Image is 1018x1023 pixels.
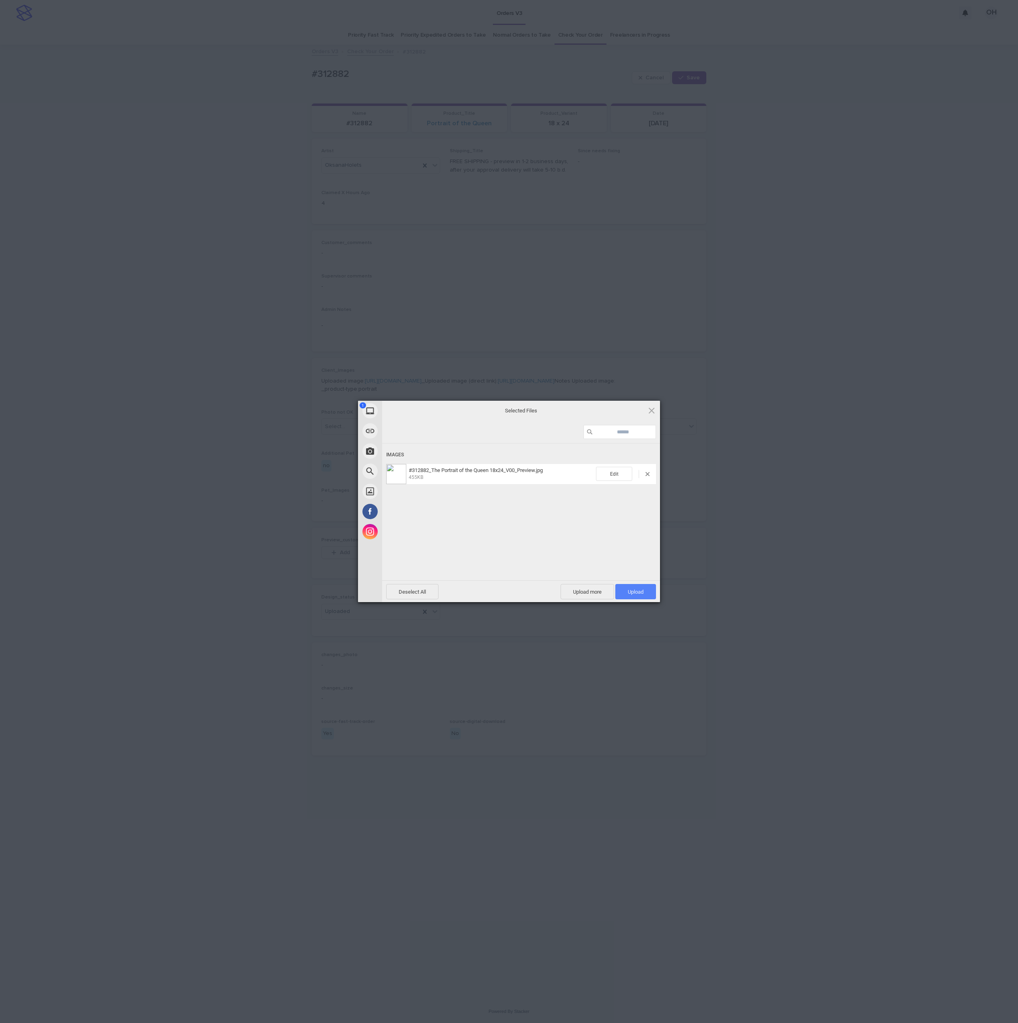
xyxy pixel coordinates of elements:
[386,447,656,462] div: Images
[358,401,455,421] div: My Device
[596,467,632,481] span: Edit
[647,406,656,415] span: Click here or hit ESC to close picker
[358,461,455,481] div: Web Search
[628,589,643,595] span: Upload
[386,464,406,484] img: dafe1185-ea34-46b4-a8c9-1de31e634baf
[358,481,455,501] div: Unsplash
[561,584,614,599] span: Upload more
[358,522,455,542] div: Instagram
[358,501,455,522] div: Facebook
[409,467,543,473] span: #312882_The Portrait of the Queen 18x24_V00_Preview.jpg
[409,474,423,480] span: 455KB
[615,584,656,599] span: Upload
[358,421,455,441] div: Link (URL)
[358,441,455,461] div: Take Photo
[386,584,439,599] span: Deselect All
[360,402,366,408] span: 1
[441,407,602,414] span: Selected Files
[406,467,596,480] span: #312882_The Portrait of the Queen 18x24_V00_Preview.jpg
